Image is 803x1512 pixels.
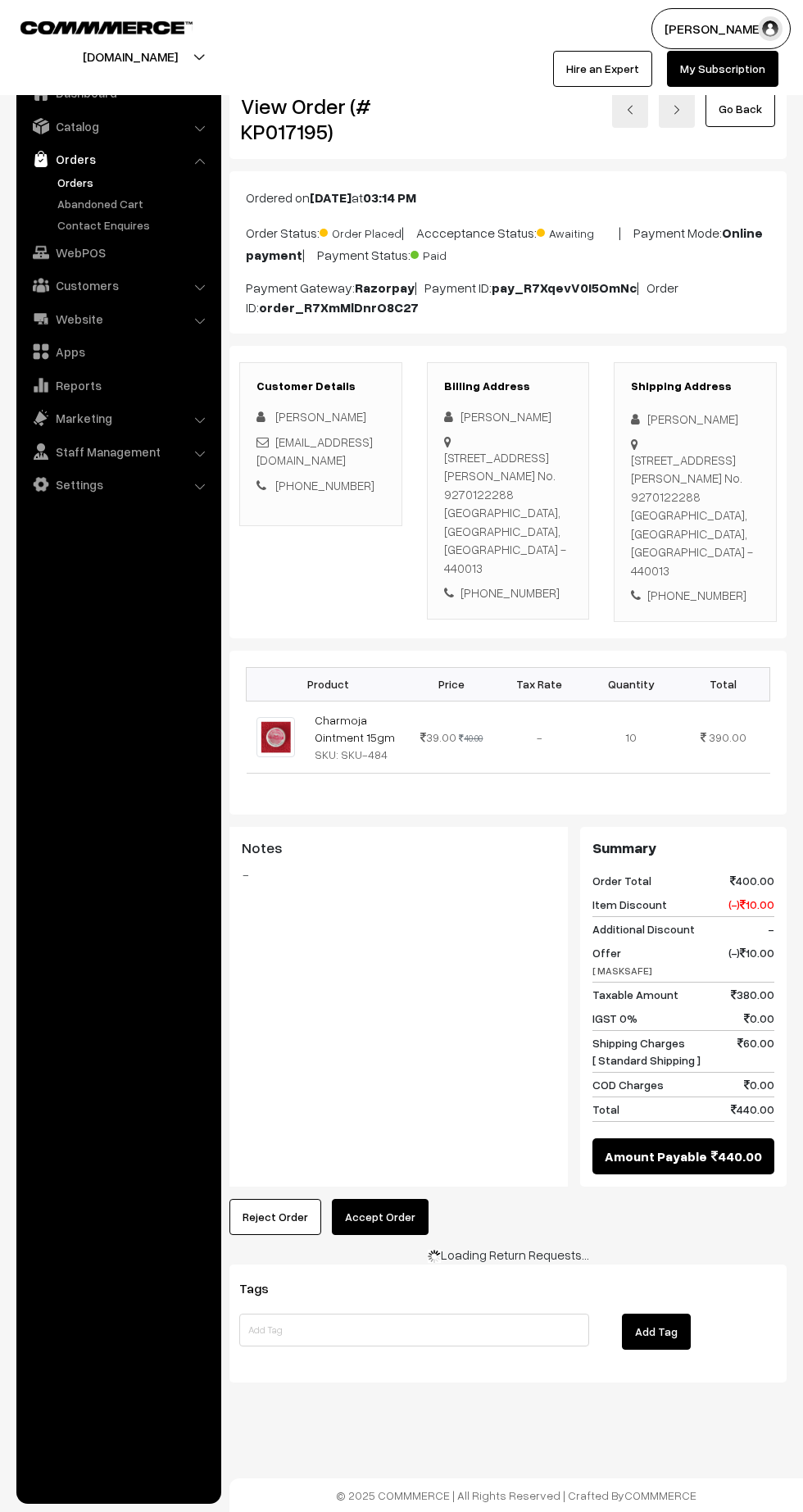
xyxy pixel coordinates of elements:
a: Apps [20,337,215,366]
a: Contact Enquires [53,216,215,234]
a: Customers [20,270,215,300]
footer: © 2025 COMMMERCE | All Rights Reserved | Crafted By [229,1478,803,1512]
h2: View Order (# KP017195) [241,93,402,144]
span: 39.00 [420,730,456,744]
button: Add Tag [622,1314,691,1350]
th: Quantity [585,667,677,701]
p: Ordered on at [246,188,770,207]
a: WebPOS [20,238,215,267]
th: Product [247,667,411,701]
span: Order Total [592,872,651,889]
a: Website [20,304,215,334]
a: [EMAIL_ADDRESS][DOMAIN_NAME] [256,434,373,468]
input: Add Tag [239,1314,589,1346]
a: Settings [20,470,215,499]
b: [DATE] [310,189,352,206]
span: Total [592,1101,619,1118]
span: COD Charges [592,1076,664,1093]
button: Accept Order [332,1199,429,1235]
b: 03:14 PM [363,189,416,206]
span: (-) 10.00 [728,896,774,913]
img: left-arrow.png [625,105,635,115]
span: Awaiting [537,220,619,242]
span: (-) 10.00 [728,944,774,978]
span: IGST 0% [592,1010,637,1027]
b: order_R7XmMlDnrO8C27 [259,299,419,316]
p: Order Status: | Accceptance Status: | Payment Mode: | Payment Status: [246,220,770,265]
div: [PHONE_NUMBER] [631,586,760,605]
span: Offer [592,944,652,978]
button: Reject Order [229,1199,321,1235]
b: Razorpay [355,279,415,296]
a: Orders [20,144,215,174]
span: Tags [239,1280,288,1296]
span: 400.00 [730,872,774,889]
span: Amount Payable [605,1146,707,1166]
div: [PHONE_NUMBER] [444,583,573,602]
img: right-arrow.png [672,105,682,115]
a: Go Back [705,91,775,127]
img: user [758,16,783,41]
a: COMMMERCE [624,1488,696,1502]
h3: Shipping Address [631,379,760,393]
span: Paid [411,243,492,264]
a: [PHONE_NUMBER] [275,478,374,493]
span: 0.00 [744,1076,774,1093]
span: Order Placed [320,220,401,242]
div: [STREET_ADDRESS][PERSON_NAME] No. 9270122288‬ [GEOGRAPHIC_DATA], [GEOGRAPHIC_DATA], [GEOGRAPHIC_D... [444,448,573,578]
span: Shipping Charges [ Standard Shipping ] [592,1034,701,1069]
h3: Billing Address [444,379,573,393]
a: Marketing [20,403,215,433]
h3: Customer Details [256,379,385,393]
img: ajax-load-sm.gif [428,1250,441,1263]
strike: 40.00 [459,733,483,743]
h3: Notes [242,839,556,857]
a: Catalog [20,111,215,141]
span: 440.00 [731,1101,774,1118]
span: 60.00 [737,1034,774,1069]
th: Total [677,667,769,701]
h3: Summary [592,839,774,857]
span: Taxable Amount [592,986,678,1003]
img: COMMMERCE [20,21,193,34]
div: Loading Return Requests… [229,1245,787,1265]
span: [ MASKSAFE] [592,965,652,977]
a: Hire an Expert [553,51,652,87]
span: [PERSON_NAME] [275,409,366,424]
img: CHARMOJA.jpg [256,717,295,757]
span: Additional Discount [592,920,695,938]
td: - [493,701,585,773]
blockquote: - [242,865,556,884]
span: 380.00 [731,986,774,1003]
span: - [768,920,774,938]
span: 440.00 [711,1146,762,1166]
a: Reports [20,370,215,400]
span: 10 [625,730,637,744]
div: [PERSON_NAME] [631,410,760,429]
span: 390.00 [709,730,746,744]
b: pay_R7XqevV0I5OmNc [492,279,637,296]
th: Price [411,667,493,701]
span: 0.00 [744,1010,774,1027]
span: Item Discount [592,896,667,913]
a: Charmoja Ointment 15gm [315,713,395,744]
a: My Subscription [667,51,778,87]
a: Orders [53,174,215,191]
a: Abandoned Cart [53,195,215,212]
a: Staff Management [20,437,215,466]
p: Payment Gateway: | Payment ID: | Order ID: [246,278,770,317]
th: Tax Rate [493,667,585,701]
button: [PERSON_NAME] [651,8,791,49]
a: COMMMERCE [20,16,164,36]
div: [STREET_ADDRESS][PERSON_NAME] No. 9270122288‬ [GEOGRAPHIC_DATA], [GEOGRAPHIC_DATA], [GEOGRAPHIC_D... [631,451,760,580]
div: [PERSON_NAME] [444,407,573,426]
button: [DOMAIN_NAME] [25,36,235,77]
div: SKU: SKU-484 [315,746,401,763]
